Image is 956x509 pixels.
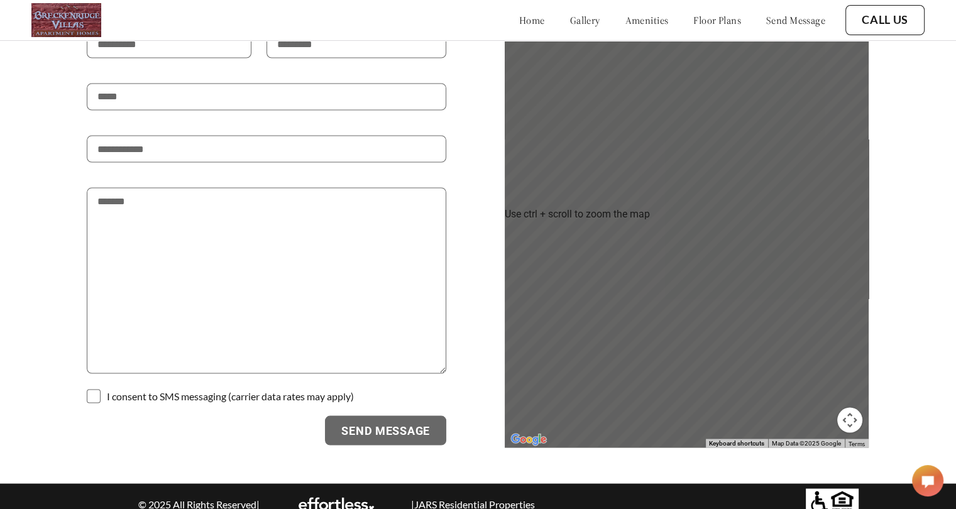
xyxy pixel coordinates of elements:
[508,431,549,447] img: Google
[862,13,908,27] a: Call Us
[837,407,862,432] button: Map camera controls
[570,14,600,26] a: gallery
[519,14,545,26] a: home
[325,415,446,446] button: Send Message
[693,14,741,26] a: floor plans
[709,439,764,447] button: Keyboard shortcuts
[625,14,669,26] a: amenities
[849,439,865,447] a: Terms (opens in new tab)
[845,5,925,35] button: Call Us
[766,14,825,26] a: send message
[31,3,101,37] img: logo.png
[508,431,549,447] a: Open this area in Google Maps (opens a new window)
[772,439,841,446] span: Map Data ©2025 Google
